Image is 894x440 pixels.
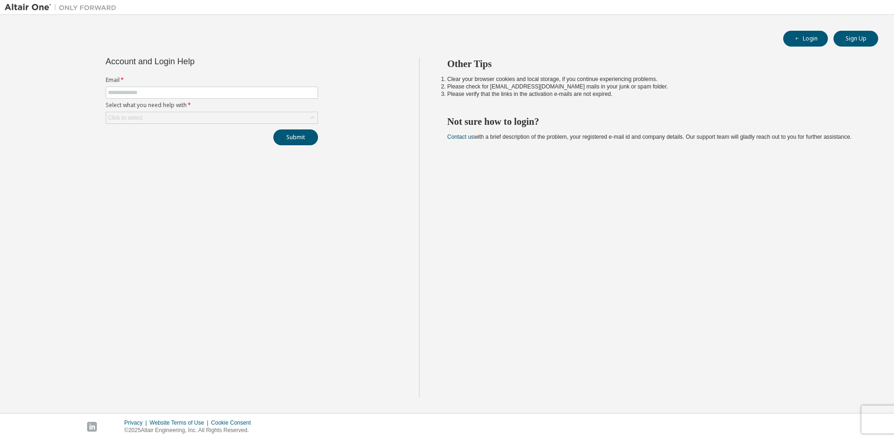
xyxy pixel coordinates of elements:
[106,76,318,84] label: Email
[447,90,862,98] li: Please verify that the links in the activation e-mails are not expired.
[5,3,121,12] img: Altair One
[447,75,862,83] li: Clear your browser cookies and local storage, if you continue experiencing problems.
[447,115,862,128] h2: Not sure how to login?
[273,129,318,145] button: Submit
[447,134,474,140] a: Contact us
[211,419,256,426] div: Cookie Consent
[124,419,149,426] div: Privacy
[124,426,257,434] p: © 2025 Altair Engineering, Inc. All Rights Reserved.
[149,419,211,426] div: Website Terms of Use
[106,112,318,123] div: Click to select
[108,114,142,122] div: Click to select
[447,58,862,70] h2: Other Tips
[87,422,97,432] img: linkedin.svg
[106,102,318,109] label: Select what you need help with
[833,31,878,47] button: Sign Up
[106,58,276,65] div: Account and Login Help
[447,83,862,90] li: Please check for [EMAIL_ADDRESS][DOMAIN_NAME] mails in your junk or spam folder.
[783,31,828,47] button: Login
[447,134,852,140] span: with a brief description of the problem, your registered e-mail id and company details. Our suppo...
